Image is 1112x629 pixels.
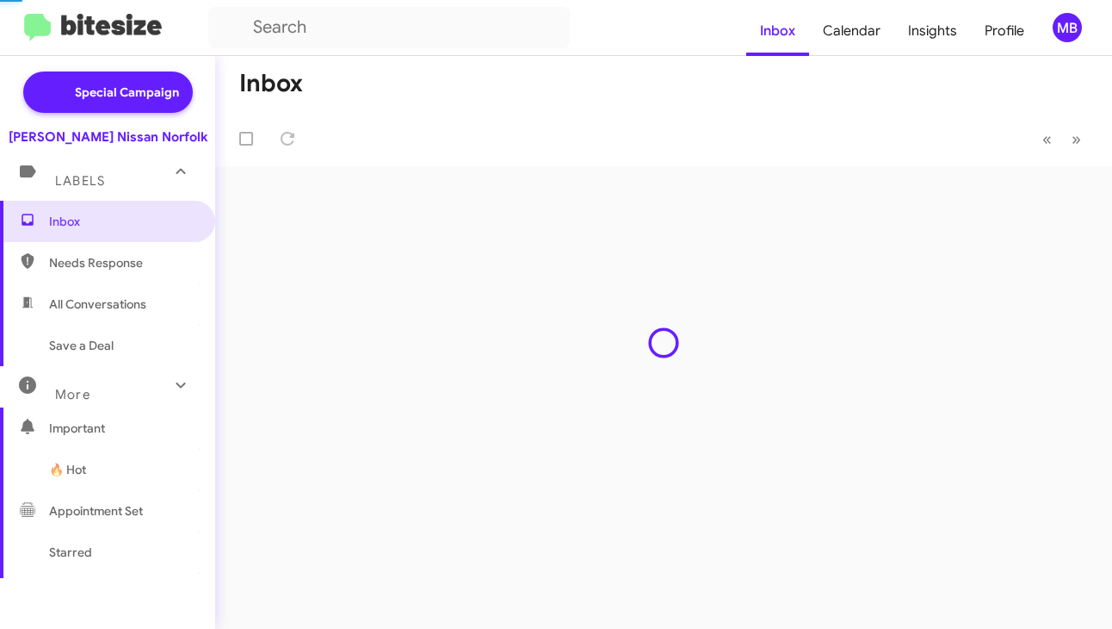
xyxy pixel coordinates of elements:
[239,70,303,97] h1: Inbox
[1053,13,1082,42] div: MB
[49,296,146,313] span: All Conversations
[1042,128,1052,150] span: «
[49,544,92,561] span: Starred
[23,72,193,113] a: Special Campaign
[75,84,179,101] span: Special Campaign
[894,6,971,56] a: Insights
[1038,13,1093,42] button: MB
[49,420,195,437] span: Important
[1072,128,1081,150] span: »
[809,6,894,56] a: Calendar
[49,502,143,520] span: Appointment Set
[55,173,105,189] span: Labels
[208,7,570,48] input: Search
[1032,121,1062,157] button: Previous
[49,461,86,478] span: 🔥 Hot
[49,337,114,354] span: Save a Deal
[49,213,195,230] span: Inbox
[9,128,207,146] div: [PERSON_NAME] Nissan Norfolk
[971,6,1038,56] a: Profile
[1033,121,1091,157] nav: Page navigation example
[1061,121,1091,157] button: Next
[55,387,90,402] span: More
[49,254,195,271] span: Needs Response
[746,6,809,56] a: Inbox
